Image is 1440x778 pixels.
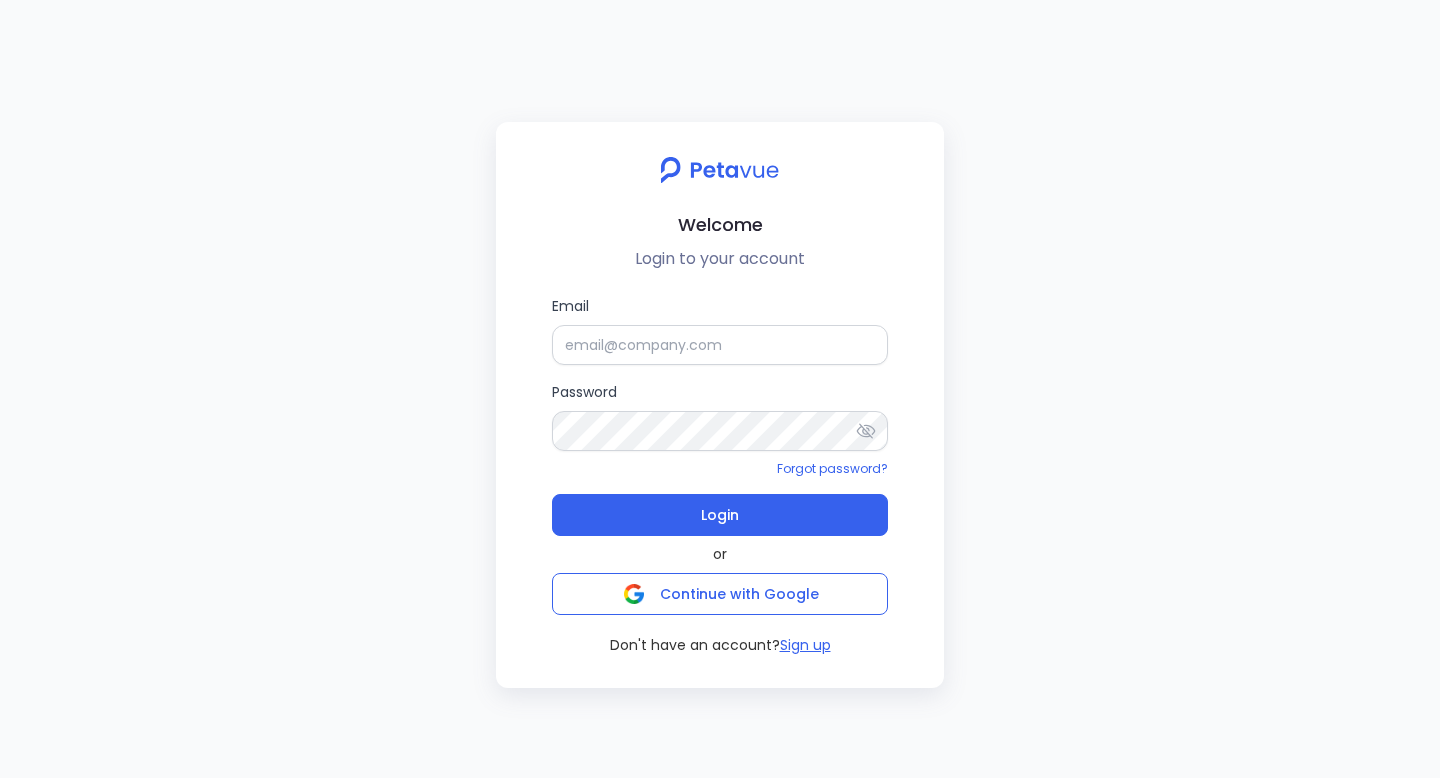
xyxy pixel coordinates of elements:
[610,635,780,656] span: Don't have an account?
[552,325,888,365] input: Email
[647,146,792,194] img: petavue logo
[780,635,831,656] button: Sign up
[713,544,727,565] span: or
[552,494,888,536] button: Login
[552,295,888,365] label: Email
[552,381,888,451] label: Password
[777,460,888,477] a: Forgot password?
[552,411,888,451] input: Password
[512,210,928,239] h2: Welcome
[512,247,928,271] p: Login to your account
[552,573,888,615] button: Continue with Google
[660,584,819,604] span: Continue with Google
[701,501,739,529] span: Login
